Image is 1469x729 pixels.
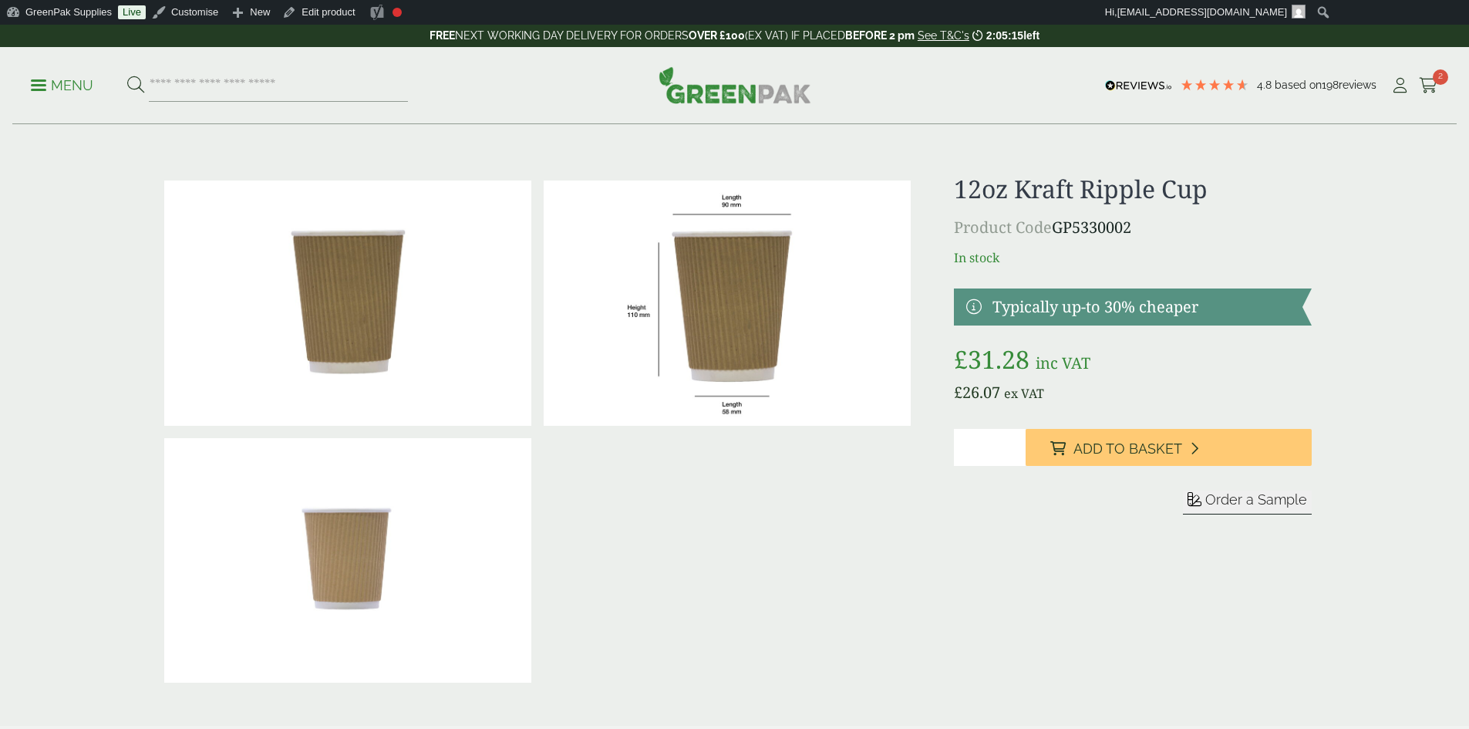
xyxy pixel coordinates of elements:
span: 4.8 [1257,79,1275,91]
span: Product Code [954,217,1052,238]
span: 2:05:15 [986,29,1023,42]
span: reviews [1339,79,1376,91]
span: 2 [1433,69,1448,85]
span: ex VAT [1004,385,1044,402]
span: Order a Sample [1205,491,1307,508]
strong: BEFORE 2 pm [845,29,915,42]
img: RippleCup_12oz [544,181,911,426]
span: £ [954,343,968,376]
i: My Account [1390,78,1410,93]
a: 2 [1419,74,1438,97]
span: left [1023,29,1039,42]
span: inc VAT [1036,353,1090,373]
span: Add to Basket [1073,440,1182,457]
button: Add to Basket [1026,429,1312,466]
div: 4.79 Stars [1180,78,1249,92]
p: In stock [954,248,1311,267]
img: 12oz Kraft Ripple Cup 0 [164,181,531,426]
span: 198 [1322,79,1339,91]
a: Live [118,5,146,19]
p: Menu [31,76,93,95]
bdi: 26.07 [954,382,1000,403]
span: £ [954,382,962,403]
span: [EMAIL_ADDRESS][DOMAIN_NAME] [1117,6,1287,18]
img: 12oz Kraft Ripple Cup Full Case Of 0 [164,438,531,683]
bdi: 31.28 [954,343,1029,376]
strong: FREE [430,29,455,42]
h1: 12oz Kraft Ripple Cup [954,174,1311,204]
p: GP5330002 [954,216,1311,239]
i: Cart [1419,78,1438,93]
a: Menu [31,76,93,92]
a: See T&C's [918,29,969,42]
img: REVIEWS.io [1105,80,1172,91]
span: Based on [1275,79,1322,91]
strong: OVER £100 [689,29,745,42]
div: Focus keyphrase not set [393,8,402,17]
img: GreenPak Supplies [659,66,811,103]
button: Order a Sample [1183,491,1312,515]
